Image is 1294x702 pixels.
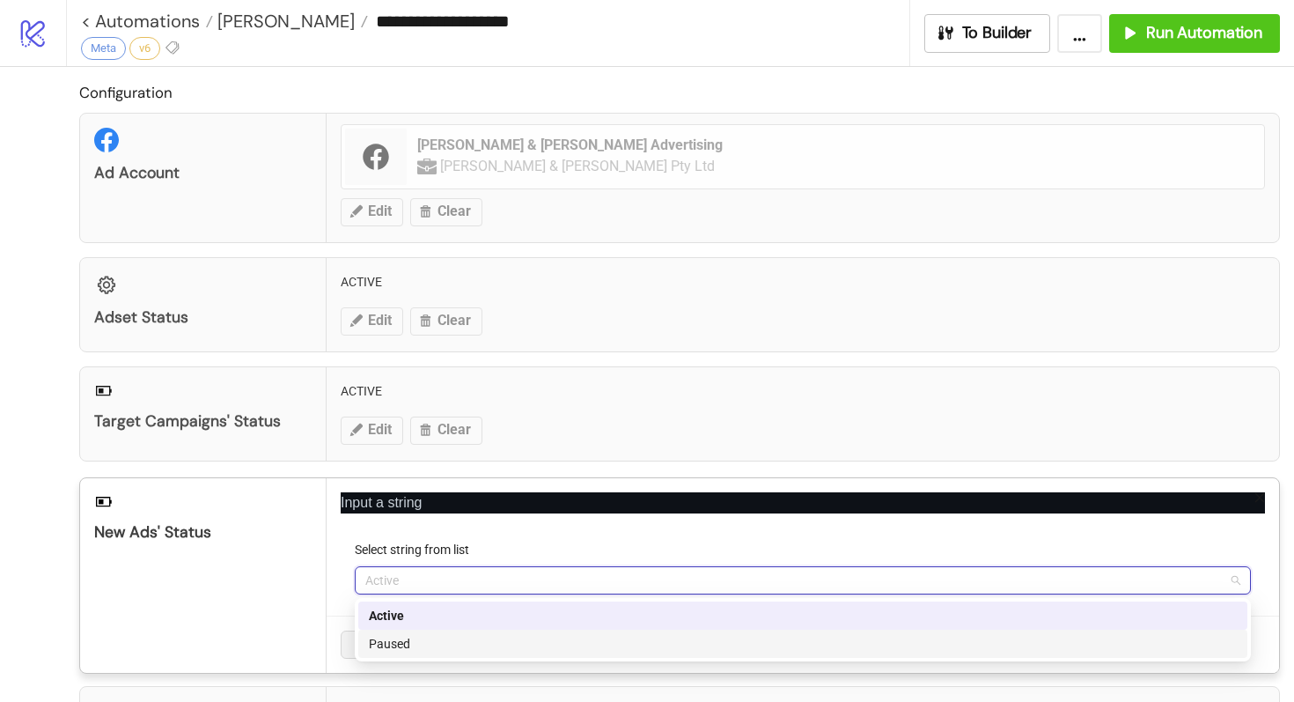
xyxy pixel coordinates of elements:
label: Select string from list [355,540,481,559]
div: Meta [81,37,126,60]
div: Paused [358,630,1247,658]
div: Active [358,602,1247,630]
div: Active [369,606,1237,625]
span: [PERSON_NAME] [213,10,355,33]
span: close [1254,491,1266,504]
span: To Builder [962,23,1033,43]
button: ... [1057,14,1102,53]
div: Paused [369,634,1237,654]
a: < Automations [81,12,213,30]
div: New Ads' Status [94,522,312,543]
span: Run Automation [1146,23,1262,43]
button: Run Automation [1109,14,1280,53]
div: v6 [129,37,160,60]
span: Active [365,567,1240,594]
h2: Configuration [79,81,1280,104]
button: Cancel [341,631,406,659]
button: To Builder [924,14,1051,53]
a: [PERSON_NAME] [213,12,368,30]
p: Input a string [341,492,1265,514]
